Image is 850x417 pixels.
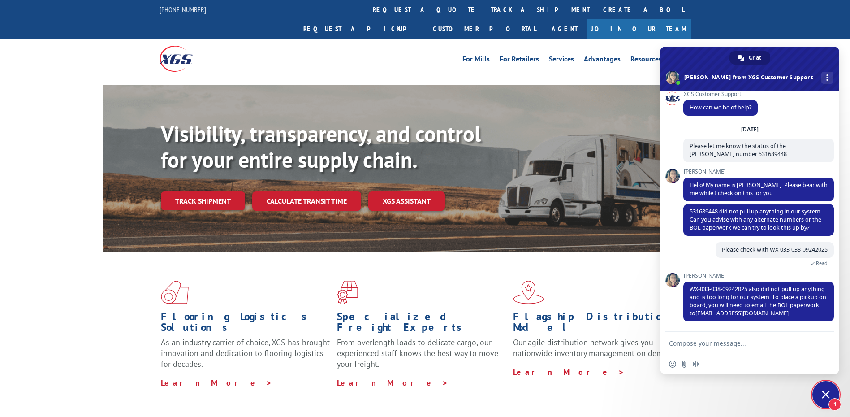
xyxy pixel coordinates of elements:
[821,72,833,84] div: More channels
[828,398,841,411] span: 1
[683,273,834,279] span: [PERSON_NAME]
[337,337,506,377] p: From overlength loads to delicate cargo, our experienced staff knows the best way to move your fr...
[160,5,206,14] a: [PHONE_NUMBER]
[587,19,691,39] a: Join Our Team
[337,311,506,337] h1: Specialized Freight Experts
[161,378,272,388] a: Learn More >
[681,361,688,368] span: Send a file
[690,208,822,231] span: 531689448 did not pull up anything in our system. Can you advise with any alternate numbers or th...
[692,361,699,368] span: Audio message
[500,56,539,65] a: For Retailers
[630,56,662,65] a: Resources
[161,120,481,174] b: Visibility, transparency, and control for your entire supply chain.
[683,169,834,175] span: [PERSON_NAME]
[161,281,189,304] img: xgs-icon-total-supply-chain-intelligence-red
[513,311,682,337] h1: Flagship Distribution Model
[816,260,828,266] span: Read
[543,19,587,39] a: Agent
[161,337,330,369] span: As an industry carrier of choice, XGS has brought innovation and dedication to flooring logistics...
[161,311,330,337] h1: Flooring Logistics Solutions
[337,378,449,388] a: Learn More >
[690,285,826,317] span: WX-033-038-09242025 also did not pull up anything and is too long for our system. To place a pick...
[426,19,543,39] a: Customer Portal
[741,127,759,132] div: [DATE]
[462,56,490,65] a: For Mills
[337,281,358,304] img: xgs-icon-focused-on-flooring-red
[549,56,574,65] a: Services
[513,367,625,377] a: Learn More >
[690,104,751,111] span: How can we be of help?
[695,309,789,317] a: [EMAIL_ADDRESS][DOMAIN_NAME]
[669,361,676,368] span: Insert an emoji
[722,246,828,253] span: Please check with WX-033-038-09242025
[368,191,445,211] a: XGS ASSISTANT
[297,19,426,39] a: Request a pickup
[513,281,544,304] img: xgs-icon-flagship-distribution-model-red
[513,337,678,358] span: Our agile distribution network gives you nationwide inventory management on demand.
[584,56,621,65] a: Advantages
[161,191,245,210] a: Track shipment
[690,181,828,197] span: Hello! My name is [PERSON_NAME]. Please bear with me while I check on this for you
[812,381,839,408] div: Close chat
[729,51,770,65] div: Chat
[683,91,758,97] span: XGS Customer Support
[690,142,787,158] span: Please let me know the status of the [PERSON_NAME] number 531689448
[749,51,761,65] span: Chat
[669,339,811,347] textarea: Compose your message...
[252,191,361,211] a: Calculate transit time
